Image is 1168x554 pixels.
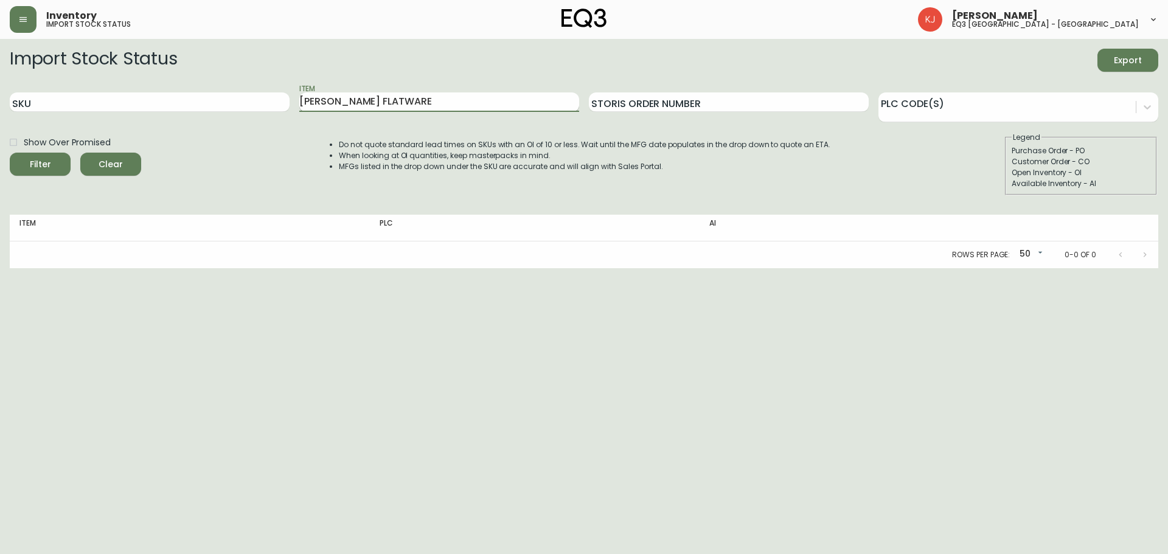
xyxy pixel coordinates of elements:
div: 50 [1015,244,1045,265]
img: 24a625d34e264d2520941288c4a55f8e [918,7,942,32]
span: [PERSON_NAME] [952,11,1038,21]
button: Clear [80,153,141,176]
span: Show Over Promised [24,136,111,149]
legend: Legend [1012,132,1041,143]
img: logo [561,9,607,28]
div: Available Inventory - AI [1012,178,1150,189]
div: Filter [30,157,51,172]
span: Export [1107,53,1149,68]
div: Purchase Order - PO [1012,145,1150,156]
p: Rows per page: [952,249,1010,260]
h5: eq3 [GEOGRAPHIC_DATA] - [GEOGRAPHIC_DATA] [952,21,1139,28]
h2: Import Stock Status [10,49,177,72]
button: Filter [10,153,71,176]
div: Customer Order - CO [1012,156,1150,167]
li: MFGs listed in the drop down under the SKU are accurate and will align with Sales Portal. [339,161,830,172]
div: Open Inventory - OI [1012,167,1150,178]
span: Clear [90,157,131,172]
th: AI [700,215,962,241]
li: When looking at OI quantities, keep masterpacks in mind. [339,150,830,161]
li: Do not quote standard lead times on SKUs with an OI of 10 or less. Wait until the MFG date popula... [339,139,830,150]
p: 0-0 of 0 [1065,249,1096,260]
h5: import stock status [46,21,131,28]
th: Item [10,215,370,241]
span: Inventory [46,11,97,21]
th: PLC [370,215,700,241]
button: Export [1097,49,1158,72]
